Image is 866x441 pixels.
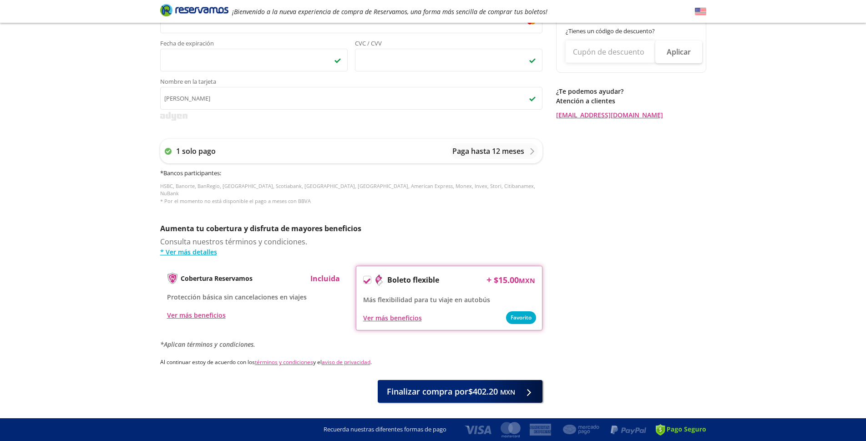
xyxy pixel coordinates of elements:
span: Más flexibilidad para tu viaje en autobús [363,295,490,304]
p: Cobertura Reservamos [181,274,253,283]
button: Ver más beneficios [363,313,422,323]
p: Boleto flexible [387,274,439,285]
small: MXN [519,276,535,285]
p: ¿Te podemos ayudar? [556,86,706,96]
img: svg+xml;base64,PD94bWwgdmVyc2lvbj0iMS4wIiBlbmNvZGluZz0iVVRGLTgiPz4KPHN2ZyB3aWR0aD0iMzk2cHgiIGhlaW... [160,112,187,121]
button: Finalizar compra por$402.20 MXN [378,380,542,403]
img: checkmark [529,95,536,102]
span: Nombre en la tarjeta [160,79,542,87]
p: + [486,273,491,287]
p: 1 solo pago [176,146,216,157]
span: $ 15.00 [494,274,535,286]
p: HSBC, Banorte, BanRegio, [GEOGRAPHIC_DATA], Scotiabank, [GEOGRAPHIC_DATA], [GEOGRAPHIC_DATA], Ame... [160,182,542,205]
input: Nombre en la tarjetacheckmark [160,87,542,110]
input: Cupón de descuento [566,41,655,63]
p: Aumenta tu cobertura y disfruta de mayores beneficios [160,223,542,234]
button: Aplicar [655,41,702,63]
p: Paga hasta 12 meses [452,146,524,157]
span: Fecha de expiración [160,41,348,49]
a: términos y condiciones [255,358,313,366]
em: ¡Bienvenido a la nueva experiencia de compra de Reservamos, una forma más sencilla de comprar tus... [232,7,547,16]
p: Incluida [310,273,340,284]
i: Brand Logo [160,3,228,17]
a: * Ver más detalles [160,247,542,257]
button: English [695,6,706,17]
p: *Aplican términos y condiciones. [160,340,542,349]
span: Finalizar compra por $402.20 [387,385,515,398]
button: Ver más beneficios [167,310,226,320]
iframe: Iframe de la fecha de caducidad de la tarjeta asegurada [164,51,344,69]
small: MXN [500,388,515,396]
iframe: Iframe del código de seguridad de la tarjeta asegurada [359,51,538,69]
div: Consulta nuestros términos y condiciones. [160,236,542,257]
span: Protección básica sin cancelaciones en viajes [167,293,307,301]
span: * Por el momento no está disponible el pago a meses con BBVA [160,198,311,204]
img: checkmark [334,56,341,64]
a: aviso de privacidad [322,358,370,366]
p: Recuerda nuestras diferentes formas de pago [324,425,446,434]
p: Atención a clientes [556,96,706,106]
img: checkmark [529,56,536,64]
h6: * Bancos participantes : [160,169,542,178]
a: Brand Logo [160,3,228,20]
span: CVC / CVV [355,41,542,49]
p: ¿Tienes un código de descuento? [566,27,698,36]
a: [EMAIL_ADDRESS][DOMAIN_NAME] [556,110,706,120]
p: Al continuar estoy de acuerdo con los y el . [160,358,542,366]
